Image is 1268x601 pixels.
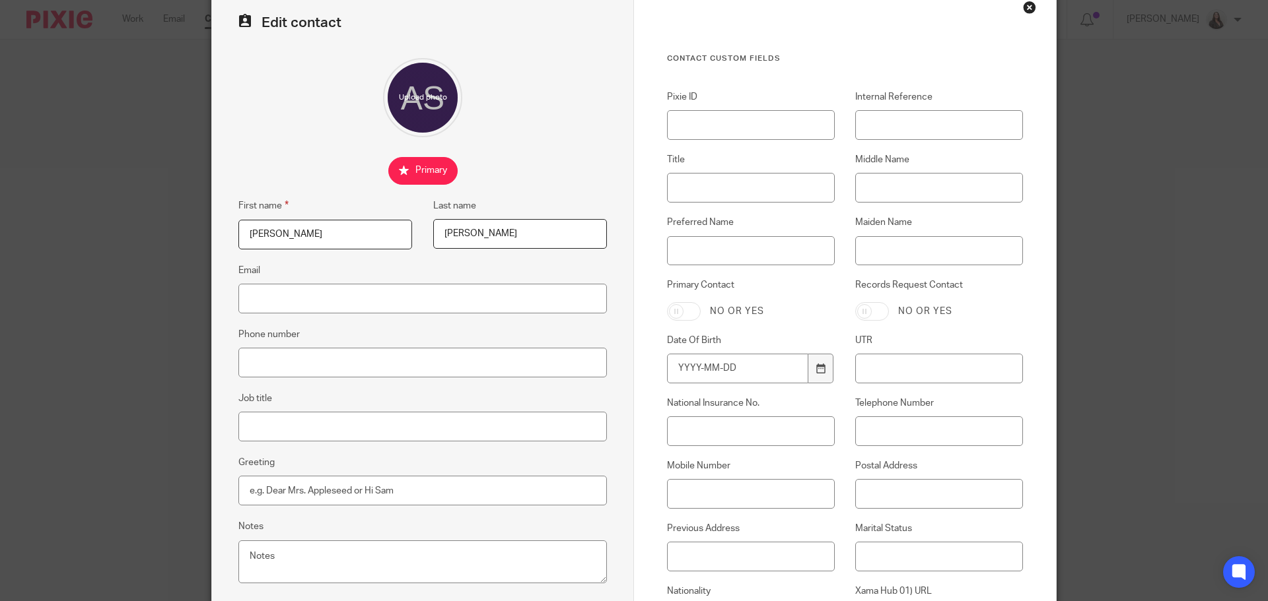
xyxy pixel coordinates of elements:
[710,305,764,318] label: No or yes
[667,334,835,347] label: Date Of Birth
[667,90,835,104] label: Pixie ID
[238,456,275,469] label: Greeting
[667,153,835,166] label: Title
[855,278,1023,292] label: Records Request Contact
[898,305,952,318] label: No or yes
[238,476,607,505] input: e.g. Dear Mrs. Appleseed or Hi Sam
[855,459,1023,472] label: Postal Address
[238,198,289,213] label: First name
[667,216,835,229] label: Preferred Name
[667,585,835,598] label: Nationality
[238,264,260,277] label: Email
[855,585,1023,598] label: Xama Hub 01) URL
[667,459,835,472] label: Mobile Number
[855,334,1023,347] label: UTR
[1023,1,1036,14] div: Close this dialog window
[667,522,835,535] label: Previous Address
[855,216,1023,229] label: Maiden Name
[855,153,1023,166] label: Middle Name
[855,522,1023,535] label: Marital Status
[667,53,1023,64] h3: Contact Custom fields
[238,520,264,533] label: Notes
[238,328,300,341] label: Phone number
[238,14,607,32] h2: Edit contact
[667,354,808,383] input: YYYY-MM-DD
[433,199,476,212] label: Last name
[238,392,272,405] label: Job title
[855,90,1023,104] label: Internal Reference
[667,396,835,410] label: National Insurance No.
[667,278,835,292] label: Primary Contact
[855,396,1023,410] label: Telephone Number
